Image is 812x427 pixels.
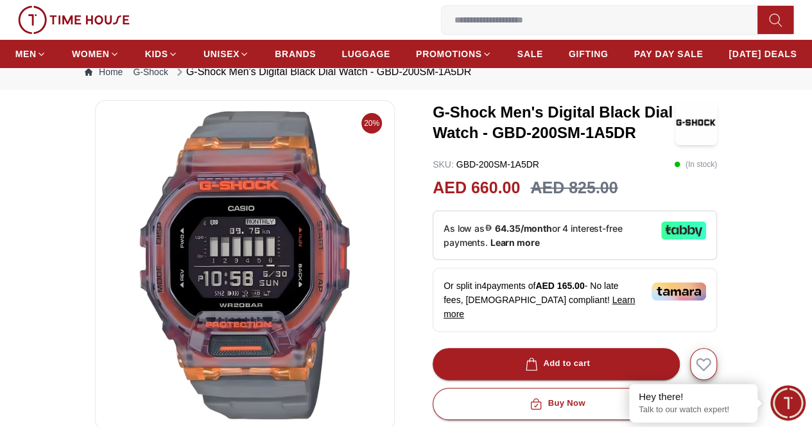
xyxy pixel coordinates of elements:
a: SALE [517,42,543,65]
a: GIFTING [569,42,609,65]
div: Buy Now [527,396,585,411]
button: Buy Now [433,388,680,420]
img: Tamara [652,283,706,301]
p: ( In stock ) [674,158,717,171]
a: G-Shock [133,65,168,78]
span: GIFTING [569,48,609,60]
h2: AED 660.00 [433,176,520,200]
span: PAY DAY SALE [634,48,703,60]
a: KIDS [145,42,178,65]
img: G-Shock Men's Digital Black Dial Watch - GBD-200SM-1A5DR [675,100,717,145]
a: [DATE] DEALS [729,42,797,65]
nav: Breadcrumb [72,54,740,90]
a: LUGGAGE [341,42,390,65]
p: Talk to our watch expert! [639,405,748,415]
a: PAY DAY SALE [634,42,703,65]
h3: G-Shock Men's Digital Black Dial Watch - GBD-200SM-1A5DR [433,102,675,143]
span: BRANDS [275,48,316,60]
span: PROMOTIONS [416,48,482,60]
h3: AED 825.00 [530,176,618,200]
div: G-Shock Men's Digital Black Dial Watch - GBD-200SM-1A5DR [173,64,471,80]
a: Home [85,65,123,78]
a: WOMEN [72,42,119,65]
span: KIDS [145,48,168,60]
div: Or split in 4 payments of - No late fees, [DEMOGRAPHIC_DATA] compliant! [433,268,717,332]
a: PROMOTIONS [416,42,492,65]
span: WOMEN [72,48,110,60]
button: Add to cart [433,348,680,380]
span: AED 165.00 [535,281,584,291]
span: [DATE] DEALS [729,48,797,60]
img: ... [18,6,130,34]
span: SKU : [433,159,454,170]
span: LUGGAGE [341,48,390,60]
img: G-Shock Men's Digital Black Dial Watch - GBD-200SM-1A5DR [106,111,384,419]
span: UNISEX [203,48,239,60]
div: Hey there! [639,390,748,403]
span: MEN [15,48,37,60]
span: SALE [517,48,543,60]
div: Add to cart [523,356,590,371]
div: Chat Widget [770,385,806,421]
a: MEN [15,42,46,65]
span: Learn more [444,295,635,319]
span: 20% [361,113,382,134]
a: BRANDS [275,42,316,65]
a: UNISEX [203,42,249,65]
p: GBD-200SM-1A5DR [433,158,539,171]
